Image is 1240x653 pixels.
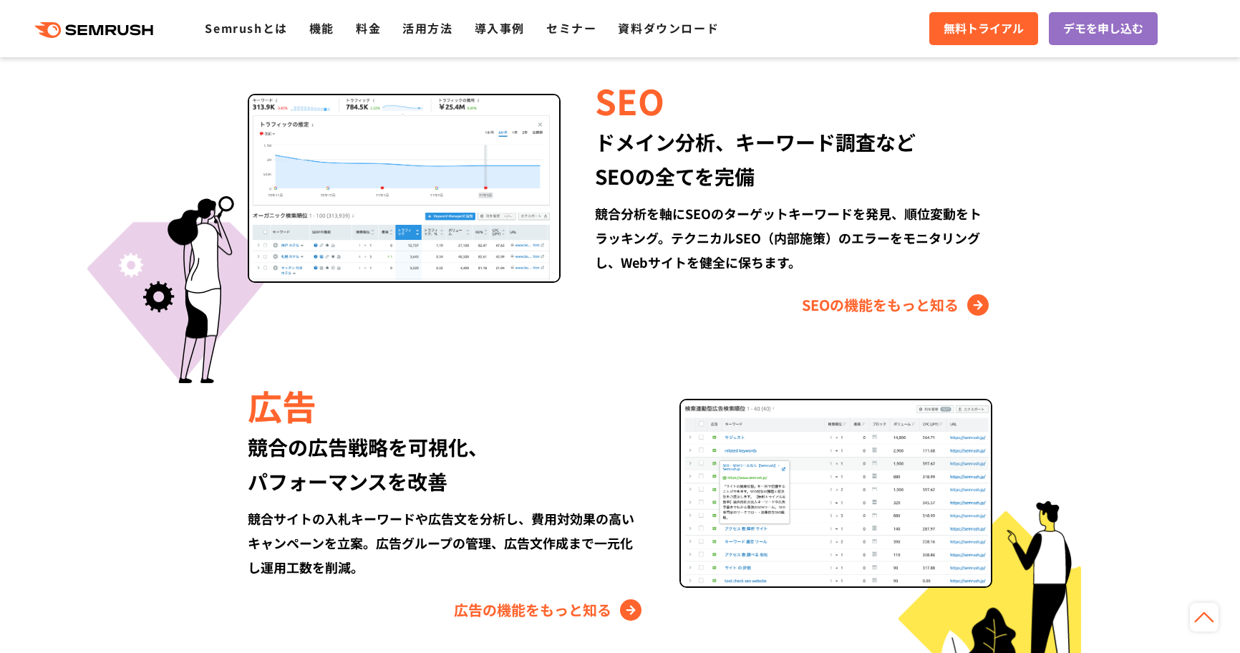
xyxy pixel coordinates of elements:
[248,506,645,579] div: 競合サイトの入札キーワードや広告文を分析し、費用対効果の高いキャンペーンを立案。広告グループの管理、広告文作成まで一元化し運用工数を削減。
[802,294,992,316] a: SEOの機能をもっと知る
[402,19,452,37] a: 活用方法
[944,19,1024,38] span: 無料トライアル
[248,430,645,498] div: 競合の広告戦略を可視化、 パフォーマンスを改善
[929,12,1038,45] a: 無料トライアル
[356,19,381,37] a: 料金
[546,19,596,37] a: セミナー
[595,125,992,193] div: ドメイン分析、キーワード調査など SEOの全てを完備
[595,76,992,125] div: SEO
[1063,19,1143,38] span: デモを申し込む
[454,599,645,621] a: 広告の機能をもっと知る
[595,201,992,274] div: 競合分析を軸にSEOのターゲットキーワードを発見、順位変動をトラッキング。テクニカルSEO（内部施策）のエラーをモニタリングし、Webサイトを健全に保ちます。
[309,19,334,37] a: 機能
[248,381,645,430] div: 広告
[618,19,719,37] a: 資料ダウンロード
[475,19,525,37] a: 導入事例
[1049,12,1158,45] a: デモを申し込む
[205,19,287,37] a: Semrushとは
